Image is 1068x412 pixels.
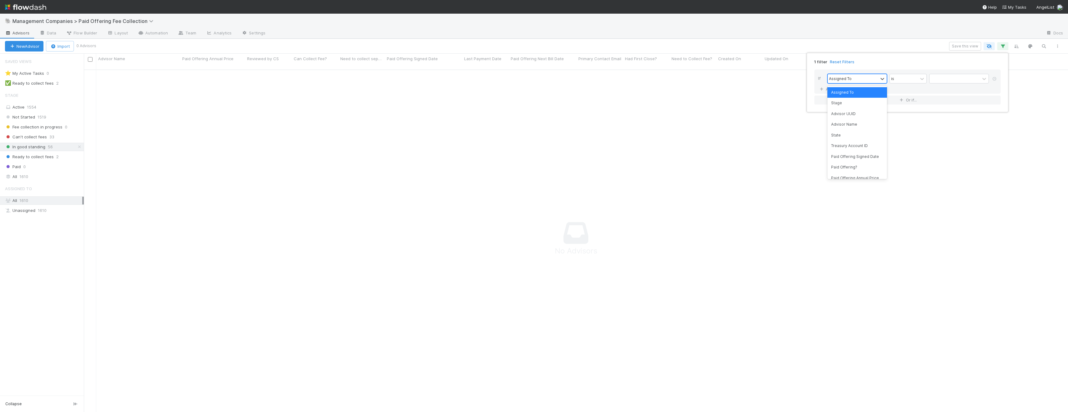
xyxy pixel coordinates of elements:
a: And.. [818,85,838,94]
span: 1 filter [814,59,827,65]
div: is [891,76,894,81]
div: State [827,130,887,141]
div: Paid Offering Annual Price [827,173,887,183]
div: Advisor Name [827,119,887,130]
div: Paid Offering? [827,162,887,172]
div: Assigned To [829,76,852,81]
a: Reset Filters [830,59,854,65]
div: Assigned To [827,87,887,98]
button: Or if... [814,96,1001,105]
div: Treasury Account ID [827,141,887,151]
div: Paid Offering Signed Date [827,151,887,162]
div: If [818,74,827,85]
div: Stage [827,98,887,108]
div: Advisor UUID [827,109,887,119]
